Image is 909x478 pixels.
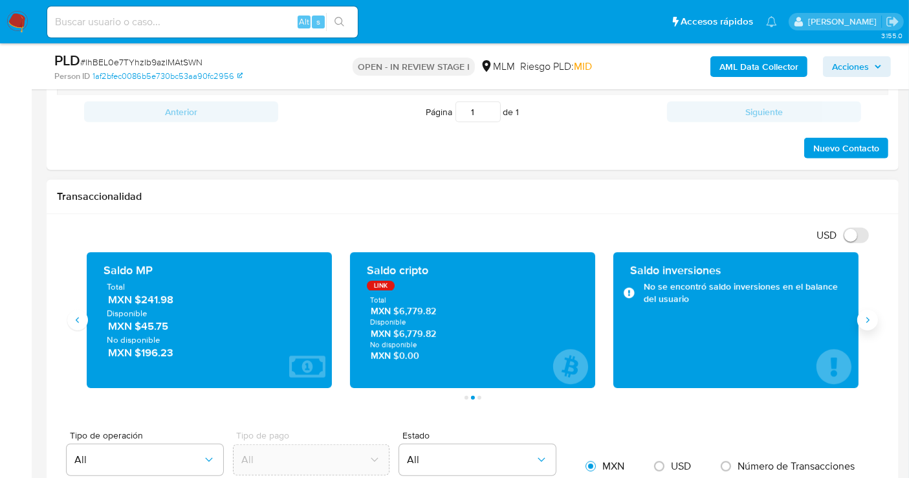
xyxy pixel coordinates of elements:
[84,102,278,122] button: Anterior
[316,16,320,28] span: s
[480,60,515,74] div: MLM
[47,14,358,30] input: Buscar usuario o caso...
[804,138,888,158] button: Nuevo Contacto
[54,50,80,71] b: PLD
[886,15,899,28] a: Salir
[823,56,891,77] button: Acciones
[832,56,869,77] span: Acciones
[326,13,353,31] button: search-icon
[57,190,888,203] h1: Transaccionalidad
[667,102,861,122] button: Siguiente
[574,59,592,74] span: MID
[299,16,309,28] span: Alt
[766,16,777,27] a: Notificaciones
[681,15,753,28] span: Accesos rápidos
[719,56,798,77] b: AML Data Collector
[516,105,520,118] span: 1
[808,16,881,28] p: nancy.sanchezgarcia@mercadolibre.com.mx
[93,71,243,82] a: 1af2bfec0086b5e730bc53aa90fc2956
[710,56,807,77] button: AML Data Collector
[426,102,520,122] span: Página de
[54,71,90,82] b: Person ID
[520,60,592,74] span: Riesgo PLD:
[813,139,879,157] span: Nuevo Contacto
[80,56,203,69] span: # lhBEL0e7TYhzIb9azlMAtSWN
[353,58,475,76] p: OPEN - IN REVIEW STAGE I
[881,30,903,41] span: 3.155.0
